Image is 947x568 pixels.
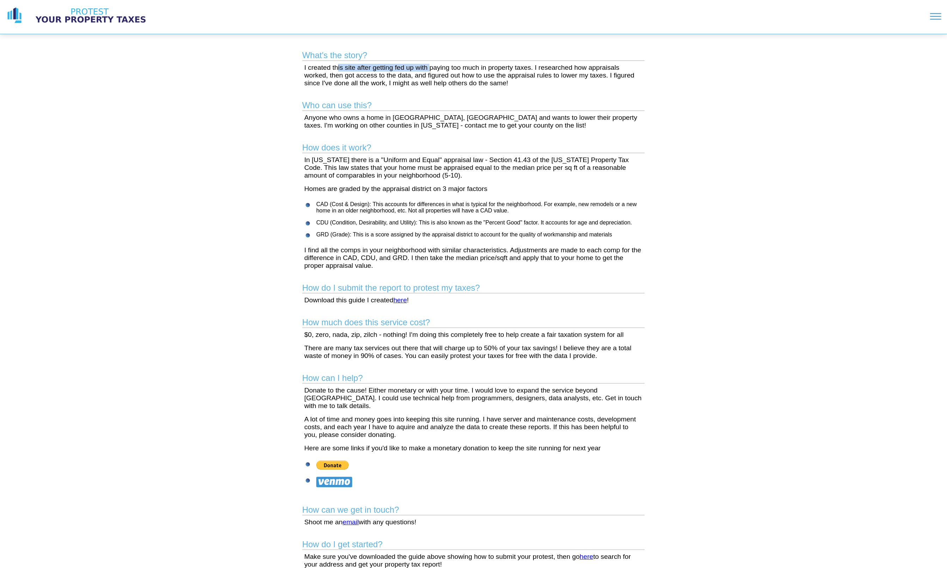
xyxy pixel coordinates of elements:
p: Download this guide I created ! [304,296,643,304]
a: here [393,296,407,304]
li: CAD (Cost & Design): This accounts for differences in what is typical for the neighborhood. For e... [316,201,648,214]
a: email [343,518,359,526]
p: Anyone who owns a home in [GEOGRAPHIC_DATA], [GEOGRAPHIC_DATA] and wants to lower their property ... [304,114,643,129]
h2: How can I help? [302,373,645,384]
p: Shoot me an with any questions! [304,518,643,526]
img: logo text [29,7,152,24]
img: PayPal - The safer, easier way to pay online! [316,461,349,470]
img: logo [6,7,23,24]
h2: How do I get started? [302,539,645,550]
p: A lot of time and money goes into keeping this site running. I have server and maintenance costs,... [304,415,643,439]
li: CDU (Condition, Desirability, and Utility): This is also known as the "Percent Good" factor. It a... [316,220,648,226]
p: Homes are graded by the appraisal district on 3 major factors [304,185,643,193]
h2: Who can use this? [302,100,645,111]
p: There are many tax services out there that will charge up to 50% of your tax savings! I believe t... [304,344,643,360]
h2: How can we get in touch? [302,505,645,515]
p: Here are some links if you'd like to make a monetary donation to keep the site running for next year [304,444,643,452]
a: logo logo text [6,7,152,24]
p: I created this site after getting fed up with paying too much in property taxes. I researched how... [304,64,643,87]
p: I find all the comps in your neighborhood with similar characteristics. Adjustments are made to e... [304,246,643,270]
h2: How does it work? [302,143,645,153]
h2: How do I submit the report to protest my taxes? [302,283,645,294]
img: Donate with Venmo [316,477,352,487]
h2: How much does this service cost? [302,317,645,328]
p: $0, zero, nada, zip, zilch - nothing! I'm doing this completely free to help create a fair taxati... [304,331,643,339]
p: Donate to the cause! Either monetary or with your time. I would love to expand the service beyond... [304,387,643,410]
p: In [US_STATE] there is a "Uniform and Equal" appraisal law - Section 41.43 of the [US_STATE] Prop... [304,156,643,179]
li: GRD (Grade): This is a score assigned by the appraisal district to account for the quality of wor... [316,231,648,238]
a: here [580,553,593,560]
h2: What's the story? [302,50,645,61]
